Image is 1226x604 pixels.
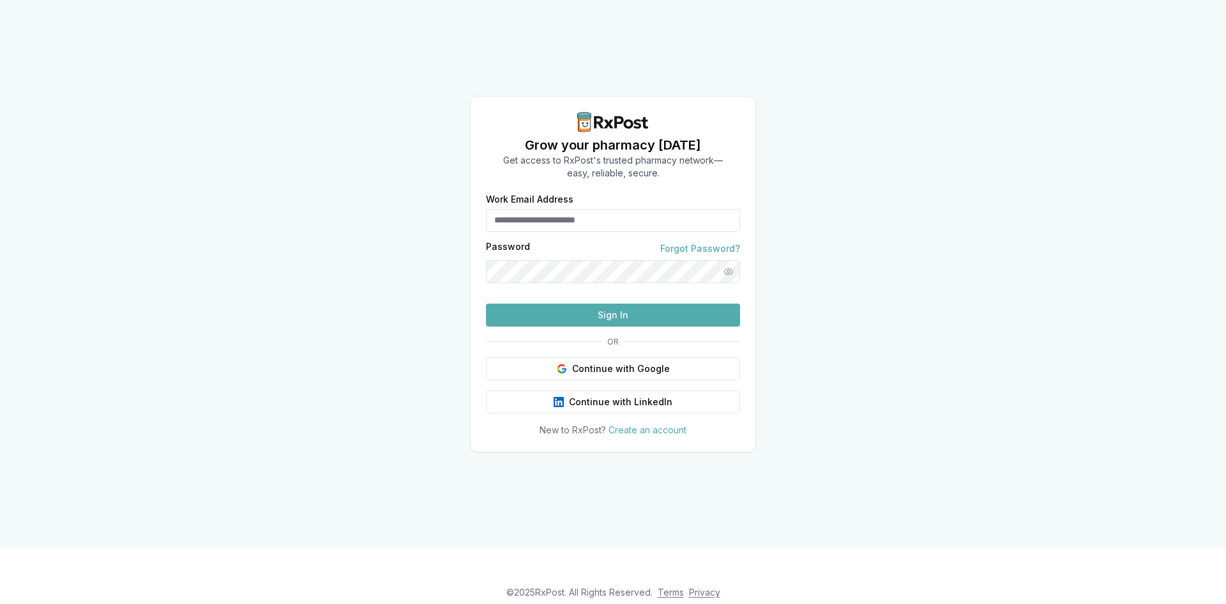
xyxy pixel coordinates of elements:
img: RxPost Logo [572,112,654,132]
a: Terms [658,587,684,598]
a: Forgot Password? [660,242,740,255]
img: LinkedIn [554,397,564,407]
button: Continue with LinkedIn [486,391,740,414]
button: Sign In [486,304,740,327]
button: Continue with Google [486,357,740,380]
button: Show password [717,260,740,283]
a: Privacy [689,587,720,598]
p: Get access to RxPost's trusted pharmacy network— easy, reliable, secure. [503,154,723,180]
a: Create an account [609,424,686,435]
span: New to RxPost? [540,424,606,435]
h1: Grow your pharmacy [DATE] [503,136,723,154]
span: OR [602,337,624,347]
img: Google [557,364,567,374]
label: Work Email Address [486,195,740,204]
label: Password [486,242,530,255]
